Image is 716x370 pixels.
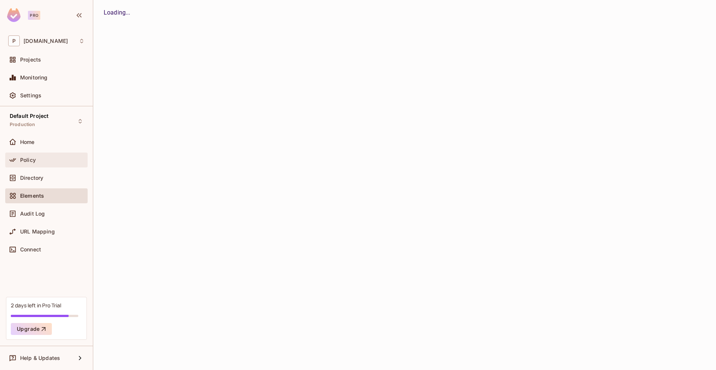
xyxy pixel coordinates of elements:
[104,8,706,17] div: Loading...
[20,157,36,163] span: Policy
[20,229,55,235] span: URL Mapping
[11,302,61,309] div: 2 days left in Pro Trial
[10,113,48,119] span: Default Project
[10,122,35,128] span: Production
[20,92,41,98] span: Settings
[11,323,52,335] button: Upgrade
[8,35,20,46] span: P
[23,38,68,44] span: Workspace: permit.io
[20,211,45,217] span: Audit Log
[20,75,48,81] span: Monitoring
[20,175,43,181] span: Directory
[7,8,21,22] img: SReyMgAAAABJRU5ErkJggg==
[20,355,60,361] span: Help & Updates
[20,193,44,199] span: Elements
[20,139,35,145] span: Home
[20,57,41,63] span: Projects
[28,11,40,20] div: Pro
[20,247,41,253] span: Connect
